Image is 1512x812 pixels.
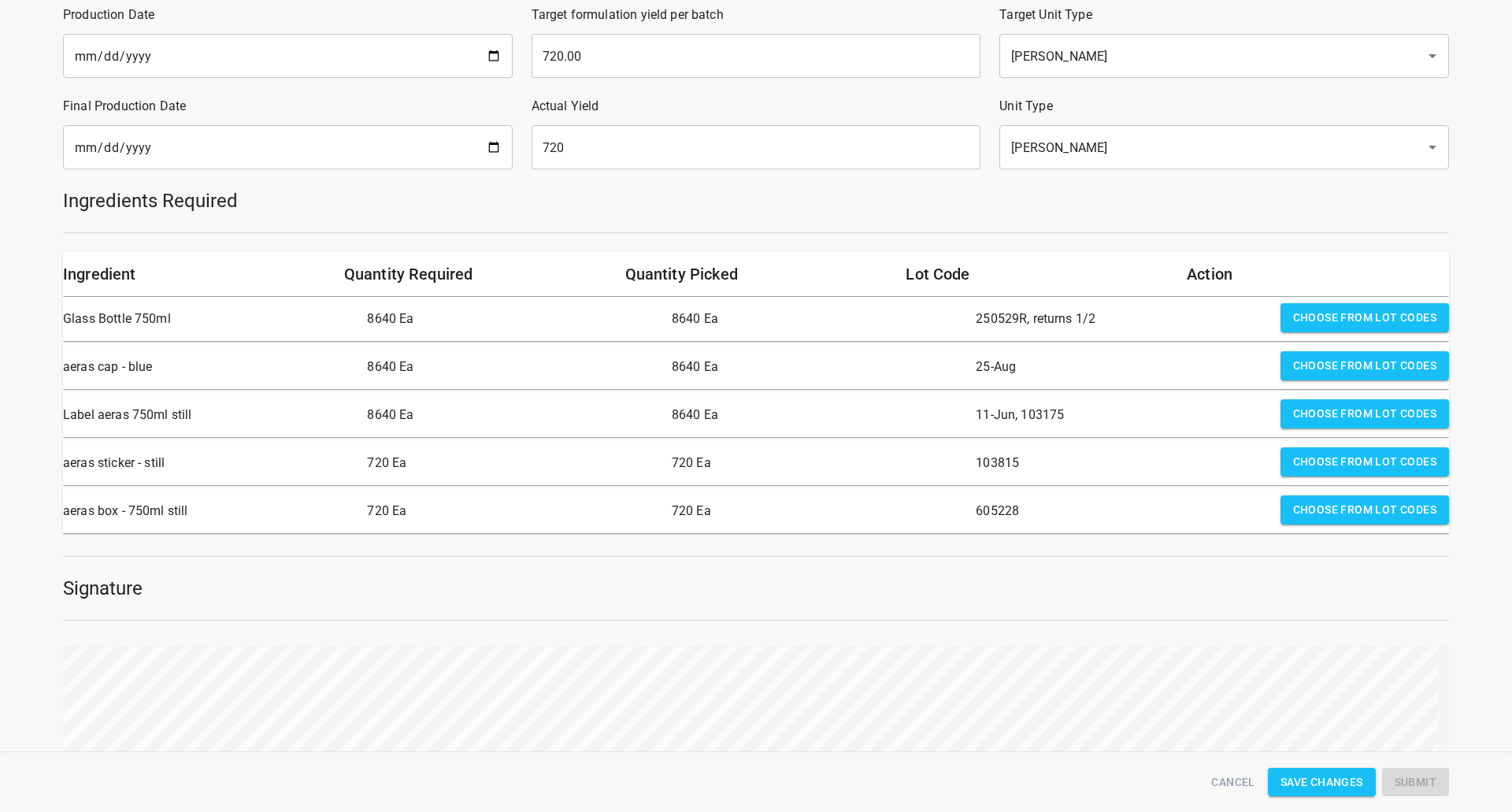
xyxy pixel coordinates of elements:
[976,351,1267,383] p: 25-Aug
[1205,768,1261,797] button: Cancel
[1293,404,1436,424] span: Choose from lot codes
[906,261,1168,287] h6: Lot Code
[63,495,354,527] p: aeras box - 750ml still
[1280,303,1449,332] button: Choose from lot codes
[1293,356,1436,376] span: Choose from lot codes
[1268,768,1376,797] button: Save Changes
[63,303,354,335] p: Glass Bottle 750ml
[63,447,354,479] p: aeras sticker - still
[999,97,1449,116] p: Unit Type
[1187,261,1449,287] h6: Action
[625,261,888,287] h6: Quantity Picked
[1421,136,1443,158] button: Open
[1421,45,1443,67] button: Open
[532,97,981,116] p: Actual Yield
[63,351,354,383] p: aeras cap - blue
[367,351,658,383] p: 8640 Ea
[672,447,963,479] p: 720 Ea
[672,399,963,431] p: 8640 Ea
[976,303,1267,335] p: 250529R, returns 1/2
[1293,500,1436,520] span: Choose from lot codes
[367,399,658,431] p: 8640 Ea
[1280,351,1449,380] button: Choose from lot codes
[672,495,963,527] p: 720 Ea
[532,6,981,24] p: Target formulation yield per batch
[367,495,658,527] p: 720 Ea
[1211,773,1254,792] span: Cancel
[976,447,1267,479] p: 103815
[367,447,658,479] p: 720 Ea
[672,303,963,335] p: 8640 Ea
[63,399,354,431] p: Label aeras 750ml still
[344,261,606,287] h6: Quantity Required
[63,6,513,24] p: Production Date
[367,303,658,335] p: 8640 Ea
[1280,495,1449,525] button: Choose from lot codes
[999,6,1449,24] p: Target Unit Type
[1280,773,1363,792] span: Save Changes
[63,97,513,116] p: Final Production Date
[1280,447,1449,476] button: Choose from lot codes
[63,188,1449,213] h5: Ingredients Required
[976,495,1267,527] p: 605228
[1293,452,1436,472] span: Choose from lot codes
[672,351,963,383] p: 8640 Ea
[976,399,1267,431] p: 11-Jun, 103175
[1293,308,1436,328] span: Choose from lot codes
[1280,399,1449,428] button: Choose from lot codes
[63,576,1449,601] h5: Signature
[63,261,325,287] h6: Ingredient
